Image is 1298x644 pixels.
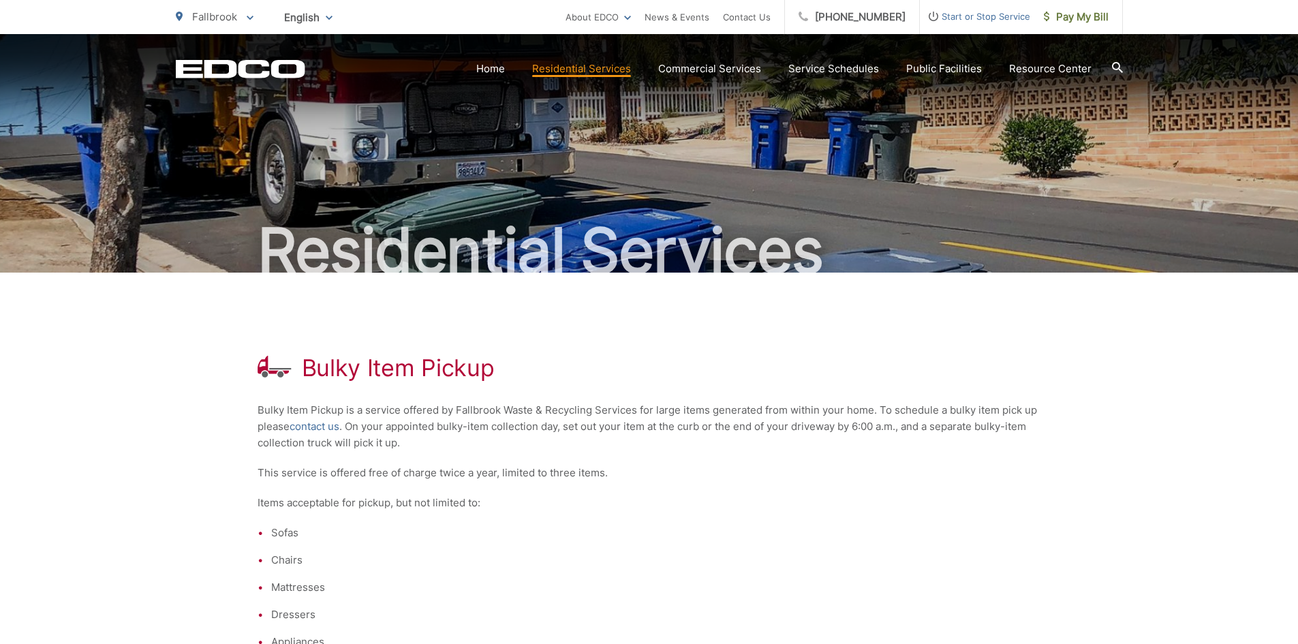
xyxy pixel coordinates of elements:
a: Commercial Services [658,61,761,77]
a: Residential Services [532,61,631,77]
h1: Bulky Item Pickup [302,354,495,382]
a: News & Events [645,9,709,25]
span: English [274,5,343,29]
a: Resource Center [1009,61,1092,77]
p: Bulky Item Pickup is a service offered by Fallbrook Waste & Recycling Services for large items ge... [258,402,1041,451]
a: About EDCO [566,9,631,25]
a: EDCD logo. Return to the homepage. [176,59,305,78]
h2: Residential Services [176,217,1123,285]
p: Items acceptable for pickup, but not limited to: [258,495,1041,511]
li: Sofas [271,525,1041,541]
a: contact us [290,418,339,435]
a: Service Schedules [788,61,879,77]
a: Contact Us [723,9,771,25]
span: Pay My Bill [1044,9,1109,25]
li: Chairs [271,552,1041,568]
li: Dressers [271,607,1041,623]
span: Fallbrook [192,10,237,23]
a: Public Facilities [906,61,982,77]
a: Home [476,61,505,77]
p: This service is offered free of charge twice a year, limited to three items. [258,465,1041,481]
li: Mattresses [271,579,1041,596]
